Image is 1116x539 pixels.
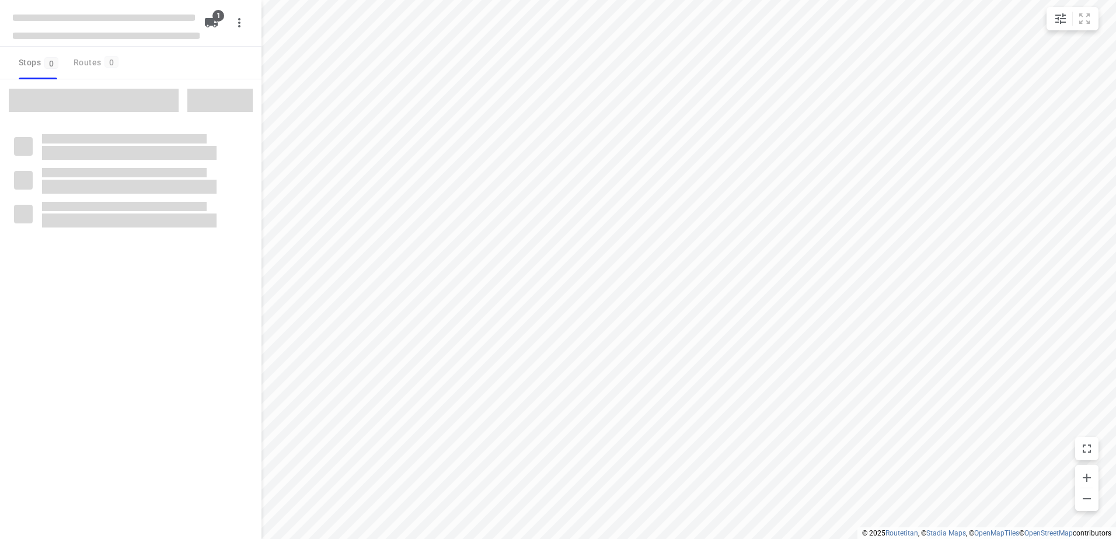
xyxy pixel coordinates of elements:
[1047,7,1098,30] div: small contained button group
[974,529,1019,537] a: OpenMapTiles
[926,529,966,537] a: Stadia Maps
[1024,529,1073,537] a: OpenStreetMap
[885,529,918,537] a: Routetitan
[862,529,1111,537] li: © 2025 , © , © © contributors
[1049,7,1072,30] button: Map settings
